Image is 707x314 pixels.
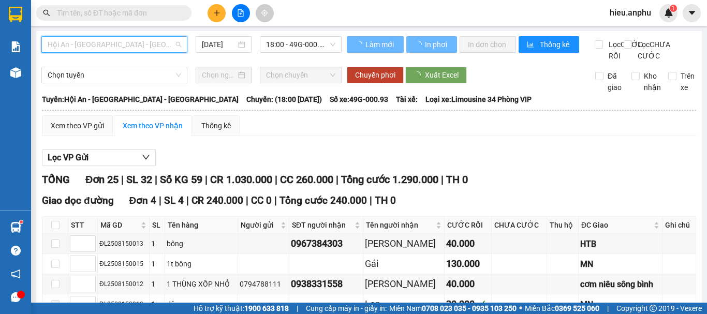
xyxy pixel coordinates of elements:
[389,303,517,314] span: Miền Nam
[540,39,571,50] span: Thống kê
[476,300,485,309] span: check
[186,195,189,206] span: |
[527,41,536,49] span: bar-chart
[370,195,372,206] span: |
[210,173,272,186] span: CR 1.030.000
[460,36,516,53] button: In đơn chọn
[48,37,181,52] span: Hội An - Nha Trang - Đà Lạt
[662,217,696,234] th: Ghi chú
[555,304,599,312] strong: 0369 525 060
[365,277,443,291] div: [PERSON_NAME]
[289,274,363,294] td: 0938331558
[57,7,179,19] input: Tìm tên, số ĐT hoặc mã đơn
[121,173,124,186] span: |
[415,41,423,48] span: loading
[670,5,677,12] sup: 1
[683,4,701,22] button: caret-down
[640,70,665,93] span: Kho nhận
[676,70,699,93] span: Trên xe
[275,173,277,186] span: |
[445,217,492,234] th: CƯỚC RỒI
[261,9,268,17] span: aim
[11,269,21,279] span: notification
[10,222,21,233] img: warehouse-icon
[155,173,157,186] span: |
[150,217,165,234] th: SL
[167,238,236,249] div: bông
[406,36,457,53] button: In phơi
[414,71,425,79] span: loading
[205,173,208,186] span: |
[98,254,150,274] td: ĐL2508150015
[396,94,418,105] span: Tài xế:
[98,234,150,254] td: ĐL2508150013
[297,303,298,314] span: |
[446,277,490,291] div: 40.000
[244,304,289,312] strong: 1900 633 818
[363,274,445,294] td: chị huyền
[291,277,361,291] div: 0938331558
[11,246,21,256] span: question-circle
[167,258,236,270] div: 1t bông
[336,173,338,186] span: |
[446,173,468,186] span: TH 0
[251,195,272,206] span: CC 0
[363,254,445,274] td: Gái
[446,236,490,251] div: 40.000
[99,300,148,309] div: ĐL2508150010
[347,67,404,83] button: Chuyển phơi
[289,234,363,254] td: 0967384303
[601,6,659,19] span: hieu.anphu
[580,258,660,271] div: MN
[547,217,579,234] th: Thu hộ
[129,195,157,206] span: Đơn 4
[365,257,443,271] div: Gái
[42,195,114,206] span: Giao dọc đường
[68,217,98,234] th: STT
[126,173,152,186] span: SL 32
[519,306,522,310] span: ⚪️
[99,279,148,289] div: ĐL2508150012
[280,173,333,186] span: CC 260.000
[99,259,148,269] div: ĐL2508150015
[160,173,202,186] span: Số KG 59
[441,173,444,186] span: |
[151,258,163,270] div: 1
[241,219,278,231] span: Người gửi
[85,173,119,186] span: Đơn 25
[167,278,236,290] div: 1 THÙNG XỐP NHỎ
[167,298,236,310] div: dâu
[365,297,443,311] div: Lan
[355,41,364,48] span: loading
[266,67,335,83] span: Chọn chuyến
[232,4,250,22] button: file-add
[246,94,322,105] span: Chuyến: (18:00 [DATE])
[202,39,236,50] input: 15/08/2025
[580,278,660,291] div: cơm niêu sông bình
[650,305,657,312] span: copyright
[237,9,244,17] span: file-add
[375,195,396,206] span: TH 0
[425,39,449,50] span: In phơi
[519,36,579,53] button: bar-chartThống kê
[100,219,139,231] span: Mã GD
[159,195,161,206] span: |
[525,303,599,314] span: Miền Bắc
[20,220,23,223] sup: 1
[292,219,352,231] span: SĐT người nhận
[634,39,672,62] span: Lọc CHƯA CƯỚC
[580,298,660,311] div: MN
[151,278,163,290] div: 1
[151,298,163,310] div: 1
[291,236,361,251] div: 0967384303
[607,303,609,314] span: |
[10,67,21,78] img: warehouse-icon
[151,238,163,249] div: 1
[43,9,50,17] span: search
[165,217,238,234] th: Tên hàng
[687,8,697,18] span: caret-down
[279,195,367,206] span: Tổng cước 240.000
[42,173,70,186] span: TỔNG
[266,37,335,52] span: 18:00 - 49G-000.93
[425,69,459,81] span: Xuất Excel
